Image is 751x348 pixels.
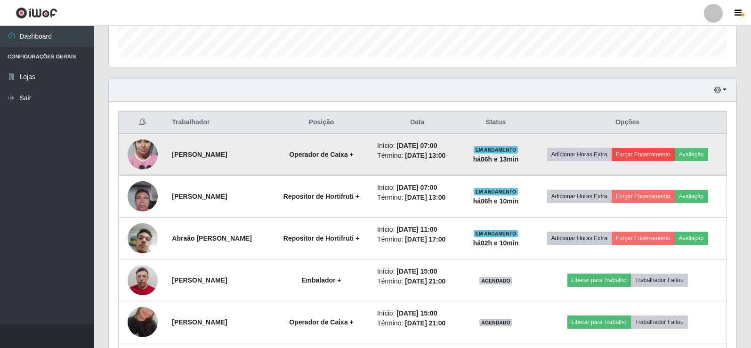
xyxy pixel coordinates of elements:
[289,318,354,326] strong: Operador de Caixa +
[473,155,519,163] strong: há 06 h e 13 min
[301,276,341,284] strong: Embalador +
[463,112,529,134] th: Status
[377,151,458,161] li: Término:
[473,197,519,205] strong: há 06 h e 10 min
[271,112,371,134] th: Posição
[612,190,675,203] button: Forçar Encerramento
[547,232,612,245] button: Adicionar Horas Extra
[396,309,437,317] time: [DATE] 15:00
[128,211,158,265] img: 1744297850969.jpeg
[16,7,57,19] img: CoreUI Logo
[547,148,612,161] button: Adicionar Horas Extra
[405,194,445,201] time: [DATE] 13:00
[474,146,518,154] span: EM ANDAMENTO
[479,277,512,284] span: AGENDADO
[396,142,437,149] time: [DATE] 07:00
[289,151,354,158] strong: Operador de Caixa +
[567,316,631,329] button: Liberar para Trabalho
[405,277,445,285] time: [DATE] 21:00
[631,316,688,329] button: Trabalhador Faltou
[567,274,631,287] button: Liberar para Trabalho
[631,274,688,287] button: Trabalhador Faltou
[675,148,708,161] button: Avaliação
[371,112,463,134] th: Data
[128,176,158,216] img: 1721053497188.jpeg
[396,267,437,275] time: [DATE] 15:00
[474,188,518,195] span: EM ANDAMENTO
[473,239,519,247] strong: há 02 h e 10 min
[377,235,458,244] li: Término:
[172,318,227,326] strong: [PERSON_NAME]
[675,232,708,245] button: Avaliação
[377,318,458,328] li: Término:
[283,235,359,242] strong: Repositor de Hortifruti +
[166,112,271,134] th: Trabalhador
[405,152,445,159] time: [DATE] 13:00
[479,319,512,326] span: AGENDADO
[172,276,227,284] strong: [PERSON_NAME]
[377,276,458,286] li: Término:
[612,232,675,245] button: Forçar Encerramento
[377,267,458,276] li: Início:
[377,225,458,235] li: Início:
[128,260,158,300] img: 1729117608553.jpeg
[377,183,458,193] li: Início:
[612,148,675,161] button: Forçar Encerramento
[172,151,227,158] strong: [PERSON_NAME]
[547,190,612,203] button: Adicionar Horas Extra
[377,141,458,151] li: Início:
[396,184,437,191] time: [DATE] 07:00
[377,193,458,202] li: Término:
[283,193,359,200] strong: Repositor de Hortifruti +
[528,112,727,134] th: Opções
[172,193,227,200] strong: [PERSON_NAME]
[128,128,158,181] img: 1724535532655.jpeg
[405,235,445,243] time: [DATE] 17:00
[405,319,445,327] time: [DATE] 21:00
[377,308,458,318] li: Início:
[474,230,518,237] span: EM ANDAMENTO
[675,190,708,203] button: Avaliação
[396,226,437,233] time: [DATE] 11:00
[172,235,252,242] strong: Abraão [PERSON_NAME]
